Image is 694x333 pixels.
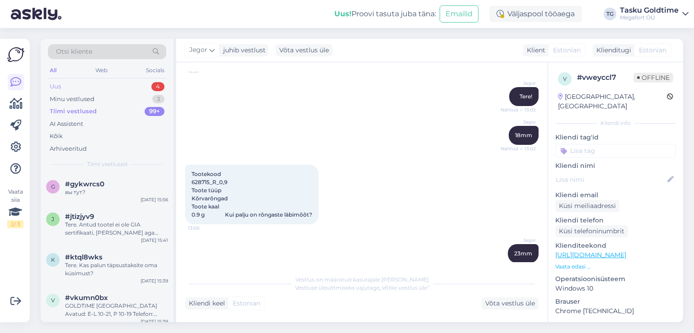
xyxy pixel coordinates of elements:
div: TG [604,8,616,20]
span: Jegor [502,119,536,125]
div: Klient [523,46,545,55]
span: j [52,216,54,222]
div: Väljaspool tööaega [489,6,582,22]
span: v [563,75,567,82]
div: 4 [151,82,164,91]
span: 12:53 [188,68,222,74]
div: 99+ [145,107,164,116]
div: Proovi tasuta juba täna: [334,9,436,19]
input: Lisa tag [555,144,676,157]
div: [DATE] 15:39 [141,318,168,325]
div: Vaata siia [7,188,23,228]
p: Kliendi email [555,190,676,200]
a: Tasku GoldtimeMegafort OÜ [620,7,689,21]
div: Klienditugi [593,46,631,55]
p: Chrome [TECHNICAL_ID] [555,306,676,316]
div: 2 / 3 [7,220,23,228]
div: [DATE] 15:41 [141,237,168,244]
p: Brauser [555,297,676,306]
span: Jegor [189,45,207,55]
div: Küsi telefoninumbrit [555,225,628,237]
span: 18mm [515,132,532,139]
span: Tere! [520,93,532,100]
span: Jegor [502,237,536,244]
span: Estonian [233,299,260,308]
div: Megafort OÜ [620,14,679,21]
div: Tere. Antud tootel ei ole GIA sertifikaati, [PERSON_NAME] aga saame Teile väljastada omapoolse to... [65,221,168,237]
div: Küsi meiliaadressi [555,200,619,212]
span: Estonian [553,46,581,55]
span: 23mm [514,250,532,257]
span: Vestluse ülevõtmiseks vajutage [295,284,429,291]
div: Arhiveeritud [50,144,87,153]
button: Emailid [440,5,478,23]
span: Vestlus on määratud kasutajale [PERSON_NAME] [295,276,429,283]
p: Kliendi tag'id [555,133,676,142]
div: [DATE] 15:56 [141,196,168,203]
div: GOLDTIME [GEOGRAPHIC_DATA] Avatud: E-L 10-21, P 10-19 Telefon: [PHONE_NUMBER] E-post: [EMAIL_ADDR... [65,302,168,318]
span: #gykwrcs0 [65,180,104,188]
div: Kõik [50,132,63,141]
p: Operatsioonisüsteem [555,274,676,284]
div: Tere. Kas palun täpsustaksite oma küsimust? [65,261,168,277]
div: AI Assistent [50,120,83,129]
div: Tiimi vestlused [50,107,97,116]
div: вы тут? [65,188,168,196]
span: k [51,256,55,263]
span: Nähtud ✓ 13:02 [501,145,536,152]
span: v [51,297,55,304]
b: Uus! [334,9,352,18]
div: Võta vestlus üle [482,297,539,310]
span: Estonian [639,46,666,55]
span: #jtizjyv9 [65,213,94,221]
div: Kliendi info [555,119,676,127]
span: Tootekood 628715_R_0,9 Toote tüüp Kõrvarõngad Toote kaal 0.9 g Kui palju on rõngaste läbimõõt? [192,171,312,218]
a: [URL][DOMAIN_NAME] [555,251,626,259]
div: All [48,65,58,76]
p: Vaata edasi ... [555,263,676,271]
input: Lisa nimi [556,175,666,185]
span: Otsi kliente [56,47,92,56]
div: 3 [152,95,164,104]
div: Tasku Goldtime [620,7,679,14]
p: Klienditeekond [555,241,676,250]
span: #vkumn0bx [65,294,108,302]
span: 13:08 [188,225,222,231]
div: [DATE] 15:39 [141,277,168,284]
div: Web [94,65,109,76]
img: Askly Logo [7,46,24,63]
div: Minu vestlused [50,95,94,104]
span: Jegor [502,80,536,87]
div: [GEOGRAPHIC_DATA], [GEOGRAPHIC_DATA] [558,92,667,111]
p: Kliendi nimi [555,161,676,171]
div: Socials [144,65,166,76]
span: Nähtud ✓ 13:02 [501,106,536,113]
div: Uus [50,82,61,91]
i: „Võtke vestlus üle” [380,284,429,291]
span: #ktql8wks [65,253,103,261]
span: Tiimi vestlused [87,160,127,168]
div: juhib vestlust [220,46,266,55]
p: Windows 10 [555,284,676,293]
p: Kliendi telefon [555,216,676,225]
div: Kliendi keel [185,299,225,308]
div: Võta vestlus üle [276,44,333,56]
div: # vweyccl7 [577,72,633,83]
span: Offline [633,73,673,83]
span: g [51,183,55,190]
